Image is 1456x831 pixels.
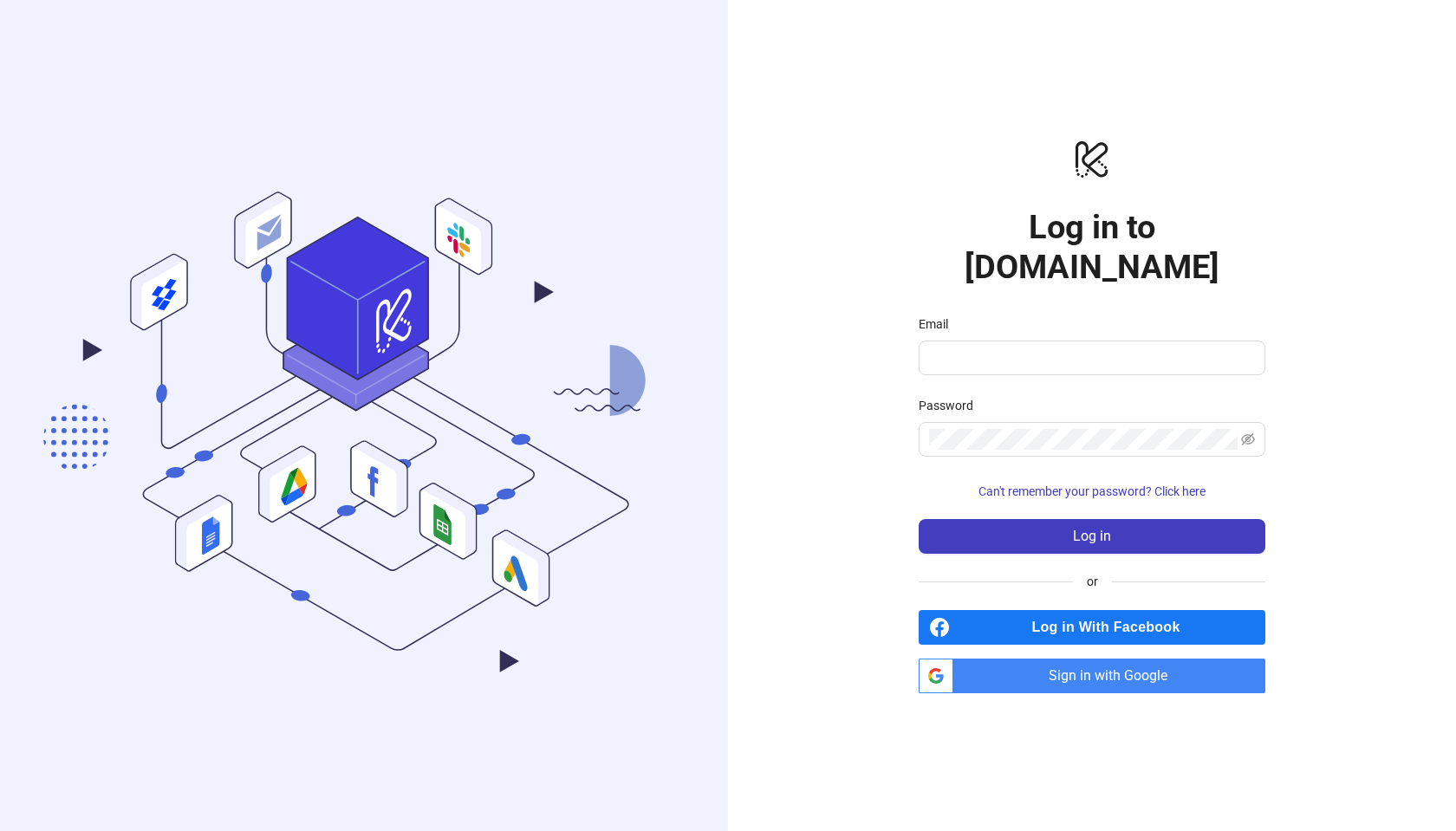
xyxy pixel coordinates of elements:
input: Email [929,347,1251,368]
span: Sign in with Google [960,659,1265,693]
h1: Log in to [DOMAIN_NAME] [919,207,1265,287]
label: Email [919,315,959,334]
span: Log in [1073,529,1111,544]
span: Log in With Facebook [957,610,1265,645]
button: Log in [919,519,1265,554]
label: Password [919,396,985,415]
span: or [1073,572,1112,591]
span: eye-invisible [1241,432,1255,446]
a: Log in With Facebook [919,610,1265,645]
a: Sign in with Google [919,659,1265,693]
button: Can't remember your password? Click here [919,477,1265,505]
a: Can't remember your password? Click here [919,484,1265,498]
span: Can't remember your password? Click here [978,484,1206,498]
input: Password [929,429,1238,450]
